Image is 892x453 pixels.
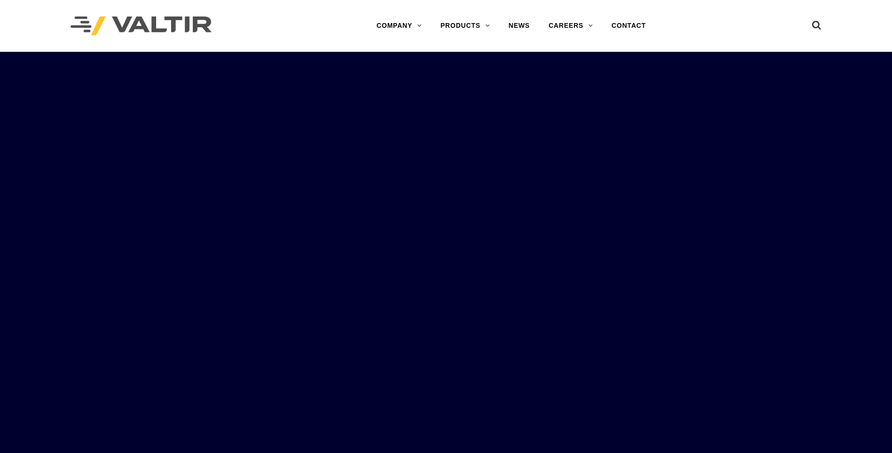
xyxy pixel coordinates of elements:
[602,16,655,35] a: CONTACT
[539,16,602,35] a: CAREERS
[367,16,431,35] a: COMPANY
[431,16,499,35] a: PRODUCTS
[499,16,539,35] a: NEWS
[71,16,212,36] img: Valtir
